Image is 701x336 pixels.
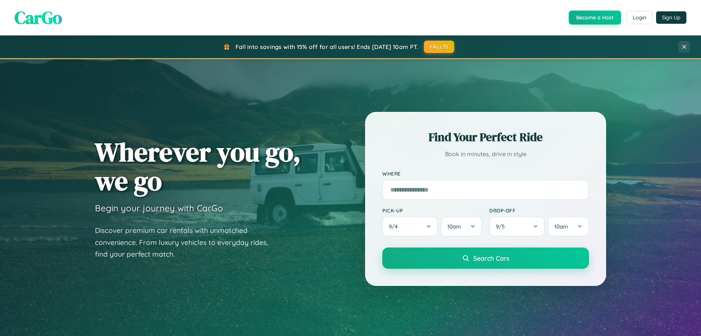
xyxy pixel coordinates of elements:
[447,223,461,230] span: 10am
[382,170,589,177] label: Where
[95,203,223,214] h3: Begin your journey with CarGo
[554,223,568,230] span: 10am
[424,41,455,53] button: FALL15
[489,216,545,237] button: 9/5
[382,248,589,269] button: Search Cars
[569,11,621,24] button: Become a Host
[95,224,277,260] p: Discover premium car rentals with unmatched convenience. From luxury vehicles to everyday rides, ...
[235,43,418,50] span: Fall into savings with 15% off for all users! Ends [DATE] 10am PT.
[382,129,589,145] h2: Find Your Perfect Ride
[496,223,508,230] span: 9 / 5
[382,149,589,159] p: Book in minutes, drive in style
[627,11,652,24] button: Login
[382,216,438,237] button: 9/4
[15,5,62,30] span: CarGo
[548,216,589,237] button: 10am
[489,207,589,214] label: Drop-off
[382,207,482,214] label: Pick-up
[441,216,482,237] button: 10am
[95,137,301,195] h1: Wherever you go, we go
[656,11,686,24] button: Sign Up
[389,223,401,230] span: 9 / 4
[473,254,509,262] span: Search Cars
